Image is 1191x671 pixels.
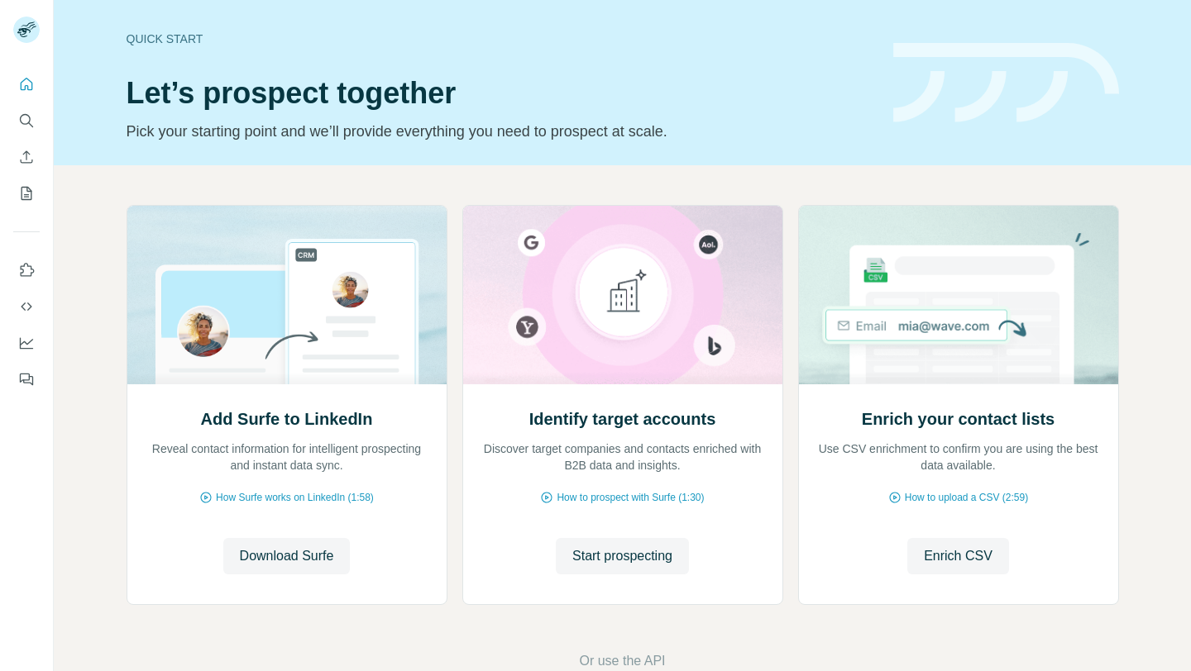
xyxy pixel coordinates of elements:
h1: Let’s prospect together [127,77,873,110]
img: Add Surfe to LinkedIn [127,206,447,384]
button: Download Surfe [223,538,351,574]
button: Use Surfe on LinkedIn [13,255,40,285]
span: How to upload a CSV (2:59) [905,490,1028,505]
button: Use Surfe API [13,292,40,321]
span: Enrich CSV [924,546,992,566]
button: Feedback [13,364,40,394]
button: Or use the API [579,651,665,671]
p: Use CSV enrichment to confirm you are using the best data available. [816,440,1102,474]
img: banner [893,43,1119,123]
img: Enrich your contact lists [798,206,1119,384]
button: Enrich CSV [13,142,40,172]
p: Reveal contact information for intelligent prospecting and instant data sync. [144,440,430,474]
span: Start prospecting [572,546,672,566]
button: My lists [13,178,40,208]
div: Quick start [127,31,873,47]
h2: Enrich your contact lists [862,407,1055,431]
p: Pick your starting point and we’ll provide everything you need to prospect at scale. [127,120,873,143]
span: Download Surfe [240,546,334,566]
span: How Surfe works on LinkedIn (1:58) [216,490,374,505]
p: Discover target companies and contacts enriched with B2B data and insights. [480,440,766,474]
button: Search [13,106,40,136]
button: Start prospecting [556,538,689,574]
img: Identify target accounts [462,206,783,384]
h2: Add Surfe to LinkedIn [201,407,373,431]
button: Dashboard [13,328,40,358]
button: Quick start [13,69,40,99]
span: How to prospect with Surfe (1:30) [557,490,704,505]
h2: Identify target accounts [529,407,716,431]
button: Enrich CSV [907,538,1009,574]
